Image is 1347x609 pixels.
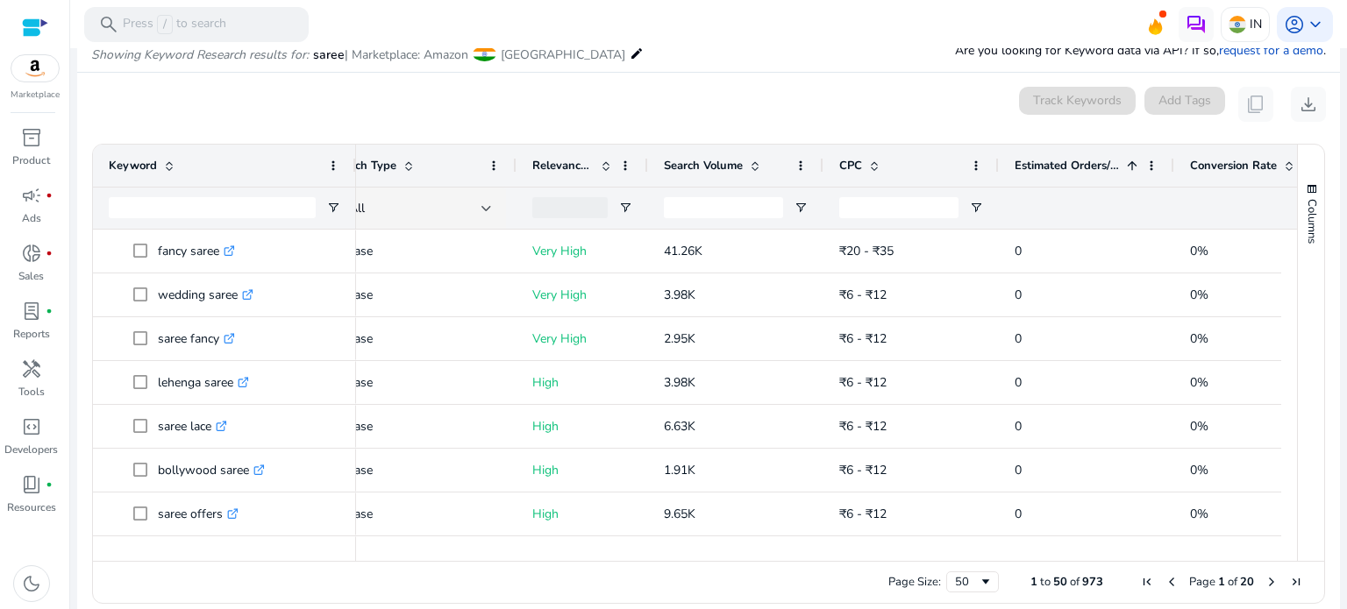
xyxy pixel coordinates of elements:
span: 3.98K [664,287,695,303]
span: 0% [1190,462,1208,478]
span: Estimated Orders/Month [1015,158,1120,173]
mat-icon: edit [630,43,644,64]
p: Very High [532,233,632,269]
span: ₹6 - ₹12 [839,462,887,478]
span: search [98,14,119,35]
div: Page Size [946,571,999,592]
p: Marketplace [11,89,60,102]
span: 0 [1015,506,1022,522]
span: 0 [1015,418,1022,435]
span: ₹6 - ₹12 [839,330,887,347]
span: 0 [1015,243,1022,259]
span: 0% [1190,374,1208,391]
p: saree fancy [158,321,235,357]
p: Resources [7,499,56,515]
p: High [532,408,632,444]
p: saree offers [158,496,239,532]
span: 20 [1240,574,1254,590]
div: Last Page [1289,575,1303,589]
img: in.svg [1229,16,1246,33]
div: 50 [955,574,979,590]
span: of [1228,574,1237,590]
span: saree [313,46,345,63]
span: | Marketplace: Amazon [345,46,468,63]
p: Phrase [335,365,501,400]
span: 0% [1190,506,1208,522]
span: 0% [1190,418,1208,435]
span: fiber_manual_record [46,481,53,488]
p: Reports [13,326,50,342]
span: 1 [1218,574,1225,590]
span: 0 [1015,330,1022,347]
span: inventory_2 [21,127,42,148]
span: Relevance Score [532,158,594,173]
button: Open Filter Menu [969,201,983,215]
input: Search Volume Filter Input [664,197,783,218]
p: Phrase [335,277,501,313]
div: First Page [1140,575,1154,589]
span: 50 [1053,574,1067,590]
span: CPC [839,158,862,173]
span: 9.65K [664,506,695,522]
div: Previous Page [1165,575,1179,589]
span: ₹6 - ₹12 [839,506,887,522]
p: Phrase [335,540,501,576]
button: Open Filter Menu [794,201,808,215]
span: 2.95K [664,330,695,347]
p: High [532,540,632,576]
p: lehenga saree [158,365,249,400]
span: download [1298,94,1319,115]
span: dark_mode [21,573,42,594]
span: Match Type [335,158,396,173]
div: Next Page [1265,575,1279,589]
input: CPC Filter Input [839,197,959,218]
span: ₹6 - ₹12 [839,418,887,435]
p: Ads [22,210,41,226]
p: Phrase [335,321,501,357]
i: Showing Keyword Research results for: [91,46,309,63]
span: 0 [1015,462,1022,478]
p: saree lace [158,408,227,444]
span: donut_small [21,243,42,264]
p: fancy saree [158,233,235,269]
span: of [1070,574,1080,590]
span: 973 [1082,574,1103,590]
span: Page [1189,574,1215,590]
button: Open Filter Menu [618,201,632,215]
p: Developers [4,442,58,457]
p: bollywood saree [158,452,265,488]
span: Conversion Rate [1190,158,1277,173]
p: Phrase [335,452,501,488]
p: Sales [18,268,44,284]
span: to [1040,574,1051,590]
p: High [532,452,632,488]
span: code_blocks [21,416,42,437]
span: book_4 [21,474,42,495]
p: High [532,365,632,400]
p: Tools [18,384,45,400]
span: 6.63K [664,418,695,435]
span: 1 [1030,574,1037,590]
p: wedding saree [158,277,253,313]
p: High [532,496,632,532]
p: Press to search [123,15,226,34]
p: Product [12,152,50,168]
span: lab_profile [21,301,42,322]
p: Very High [532,321,632,357]
span: 0 [1015,374,1022,391]
p: Phrase [335,408,501,444]
p: Very High [532,277,632,313]
span: ₹20 - ₹35 [839,243,894,259]
span: All [349,200,365,216]
span: Keyword [109,158,157,173]
span: fiber_manual_record [46,250,53,257]
span: Columns [1304,199,1320,244]
span: 41.26K [664,243,702,259]
p: shopping saree [158,540,257,576]
span: account_circle [1284,14,1305,35]
span: 3.98K [664,374,695,391]
p: Phrase [335,496,501,532]
button: download [1291,87,1326,122]
span: Search Volume [664,158,743,173]
span: handyman [21,358,42,379]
